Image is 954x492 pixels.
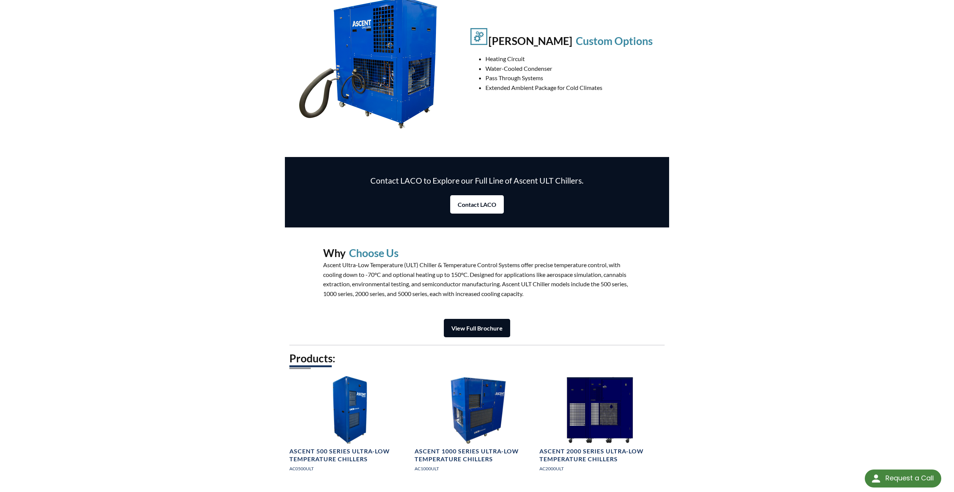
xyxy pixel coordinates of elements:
a: Ascent Chiller 500 Series Image 1Ascent 500 Series Ultra-Low Temperature ChillersAC0500ULT [289,376,410,479]
div: Request a Call [865,470,941,488]
p: AC2000ULT [539,465,660,472]
h2: Choose Us [349,247,398,259]
h2: Custom Options [576,34,653,47]
div: Request a Call [885,470,934,487]
li: Water-Cooled Condenser [485,64,669,73]
a: Ascent Chiller 1000 Series 1Ascent 1000 Series Ultra-Low Temperature ChillersAC1000ULT [415,376,535,479]
li: Extended Ambient Package for Cold Climates [485,83,669,93]
h3: Contact LACO to Explore our Full Line of Ascent ULT Chillers. [323,176,631,186]
h4: Ascent 2000 Series Ultra-Low Temperature Chillers [539,447,660,463]
h4: Ascent 1000 Series Ultra-Low Temperature Chillers [415,447,535,463]
p: Ascent Ultra-Low Temperature (ULT) Chiller & Temperature Control Systems offer precise temperatur... [323,260,631,298]
li: Heating Circuit [485,54,669,64]
img: Options icon [470,28,487,45]
a: Ascent Chiller 2000 Series 1Ascent 2000 Series Ultra-Low Temperature ChillersAC2000ULT [539,376,660,479]
strong: Contact LACO [458,201,496,208]
strong: View Full Brochure [451,325,503,332]
a: Contact LACO [450,195,504,214]
p: AC0500ULT [289,465,410,472]
h4: Ascent 500 Series Ultra-Low Temperature Chillers [289,447,410,463]
a: View Full Brochure [444,319,510,337]
img: round button [870,473,882,485]
li: Pass Through Systems [485,73,669,83]
h2: Why [323,247,346,259]
h2: Products: [289,351,665,365]
p: AC1000ULT [415,465,535,472]
h2: [PERSON_NAME] [488,34,572,47]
